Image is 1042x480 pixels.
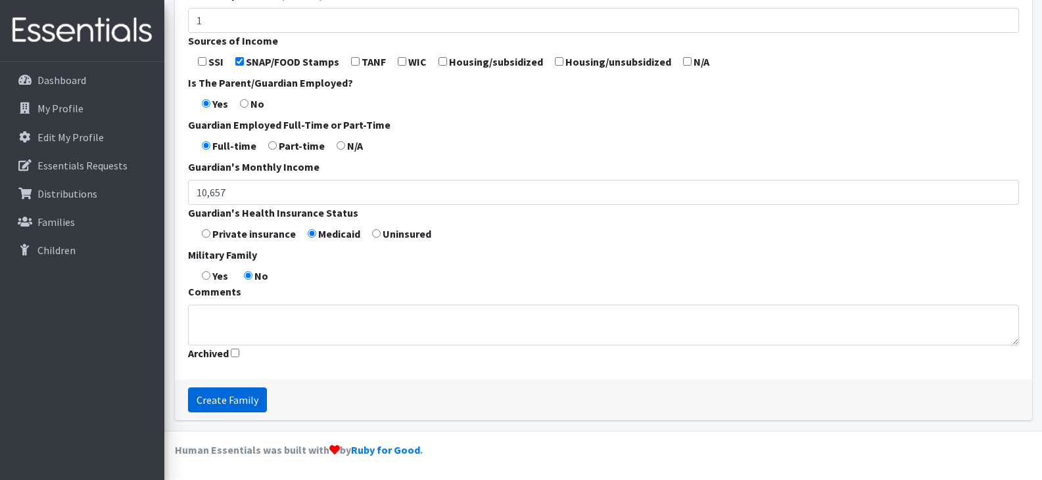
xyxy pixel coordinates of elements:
label: TANF [362,54,386,70]
label: No [250,96,264,112]
label: Full-time [212,138,256,154]
label: Is The Parent/Guardian Employed? [188,75,353,91]
strong: Yes [212,269,228,282]
label: Uninsured [383,226,431,242]
label: Archived [188,345,229,361]
a: Families [5,209,159,235]
img: HumanEssentials [5,9,159,53]
label: Sources of Income [188,33,278,49]
label: Military Family [188,247,257,263]
label: Guardian's Health Insurance Status [188,205,358,221]
p: Families [37,215,75,229]
label: Guardian's Monthly Income [188,159,320,175]
label: Housing/subsidized [449,54,543,70]
label: N/A [347,138,363,154]
label: SNAP/FOOD Stamps [246,54,339,70]
label: Yes [212,96,228,112]
a: My Profile [5,95,159,121]
label: Comments [188,284,241,299]
label: N/A [694,54,709,70]
input: Create Family [188,387,267,412]
a: Edit My Profile [5,124,159,150]
p: My Profile [37,102,83,115]
a: Ruby for Good [351,443,420,456]
a: Dashboard [5,67,159,93]
strong: No [254,269,268,282]
label: Guardian Employed Full-Time or Part-Time [188,117,391,133]
label: SSI [208,54,224,70]
p: Essentials Requests [37,159,128,172]
p: Distributions [37,187,97,200]
label: Housing/unsubsidized [565,54,671,70]
label: WIC [408,54,427,70]
label: Part-time [279,138,325,154]
a: Essentials Requests [5,152,159,179]
a: Children [5,237,159,263]
strong: Human Essentials was built with by . [175,443,423,456]
p: Children [37,244,76,257]
p: Edit My Profile [37,131,104,144]
label: Medicaid [318,226,360,242]
label: Private insurance [212,226,296,242]
a: Distributions [5,181,159,207]
p: Dashboard [37,74,86,87]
